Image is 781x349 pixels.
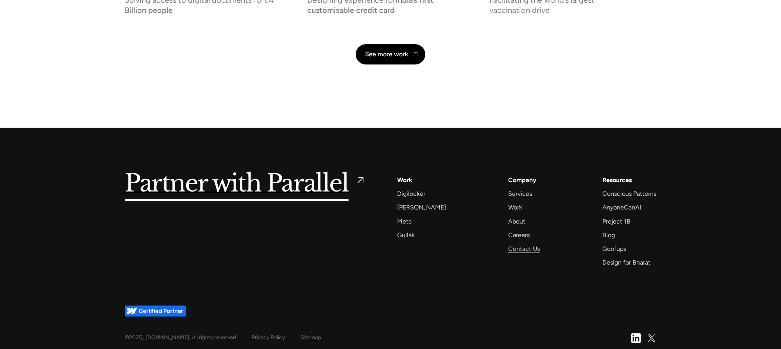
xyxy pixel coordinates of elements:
[508,243,540,254] a: Contact Us
[508,230,530,240] a: Careers
[397,202,446,213] a: [PERSON_NAME]
[252,333,285,342] a: Privacy Policy
[602,188,656,199] a: Conscious Patterns
[508,188,532,199] a: Services
[602,216,631,227] a: Project 1B
[397,175,412,185] a: Work
[365,50,408,58] div: See more work
[508,202,522,213] a: Work
[397,188,425,199] a: Digilocker
[125,175,349,193] h5: Partner with Parallel
[602,175,632,185] div: Resources
[602,230,615,240] a: Blog
[301,333,321,342] a: Sitemap
[397,216,412,227] a: Meta
[508,216,525,227] a: About
[397,230,415,240] a: Gullak
[125,333,236,342] div: © , [DOMAIN_NAME], All rights reserved
[602,202,641,213] a: AnyoneCanAI
[602,243,626,254] a: Goofups
[125,175,366,193] a: Partner with Parallel
[129,334,142,341] span: 2025
[602,257,650,268] a: Design for Bharat
[508,175,536,185] a: Company
[356,44,425,64] a: See more work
